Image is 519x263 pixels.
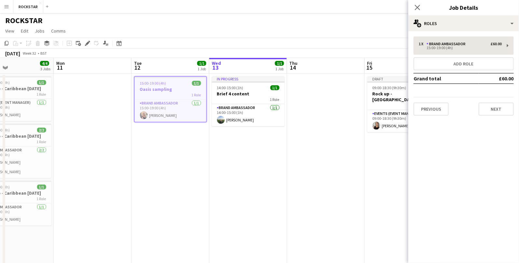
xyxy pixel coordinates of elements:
[414,73,479,84] td: Grand total
[275,66,284,71] div: 1 Job
[37,139,46,144] span: 1 Role
[37,185,46,189] span: 1/1
[373,85,406,90] span: 09:00-18:30 (9h30m)
[270,97,280,102] span: 1 Role
[217,85,243,90] span: 14:00-15:00 (1h)
[37,128,46,132] span: 2/2
[135,100,206,122] app-card-role: Brand Ambassador1/115:00-19:00 (4h)[PERSON_NAME]
[408,3,519,12] h3: Job Details
[479,103,514,116] button: Next
[211,64,221,71] span: 13
[367,76,440,132] app-job-card: Draft09:00-18:30 (9h30m)1/1Rock up -[GEOGRAPHIC_DATA]1 RoleEvents (Event Manager)1/109:00-18:30 (...
[3,27,17,35] a: View
[135,86,206,92] h3: Oasis sampling
[134,60,142,66] span: Tue
[479,73,514,84] td: £60.00
[212,91,285,97] h3: Brief 4 content
[37,196,46,201] span: 1 Role
[212,76,285,126] app-job-card: In progress14:00-15:00 (1h)1/1Brief 4 content1 RoleBrand Ambassador1/114:00-15:00 (1h)[PERSON_NAME]
[140,81,166,86] span: 15:00-19:00 (4h)
[133,64,142,71] span: 12
[414,103,449,116] button: Previous
[5,16,43,25] h1: ROCKSTAR
[51,28,66,34] span: Comms
[37,80,46,85] span: 1/1
[367,110,440,132] app-card-role: Events (Event Manager)1/109:00-18:30 (9h30m)[PERSON_NAME]
[270,85,280,90] span: 1/1
[367,60,373,66] span: Fri
[5,28,14,34] span: View
[212,76,285,81] div: In progress
[408,16,519,31] div: Roles
[212,60,221,66] span: Wed
[367,76,440,81] div: Draft
[275,61,284,66] span: 1/1
[35,28,45,34] span: Jobs
[134,76,207,122] app-job-card: 15:00-19:00 (4h)1/1Oasis sampling1 RoleBrand Ambassador1/115:00-19:00 (4h)[PERSON_NAME]
[419,46,502,49] div: 15:00-19:00 (4h)
[289,64,298,71] span: 14
[192,81,201,86] span: 1/1
[56,60,65,66] span: Mon
[197,61,206,66] span: 1/1
[290,60,298,66] span: Thu
[419,42,427,46] div: 1 x
[367,91,440,103] h3: Rock up -[GEOGRAPHIC_DATA]
[192,92,201,97] span: 1 Role
[40,66,50,71] div: 3 Jobs
[32,27,47,35] a: Jobs
[21,51,38,56] span: Week 32
[13,0,43,13] button: ROCKSTAR
[212,104,285,126] app-card-role: Brand Ambassador1/114:00-15:00 (1h)[PERSON_NAME]
[5,50,20,57] div: [DATE]
[21,28,28,34] span: Edit
[491,42,502,46] div: £60.00
[366,64,373,71] span: 15
[427,42,468,46] div: Brand Ambassador
[40,61,49,66] span: 4/4
[40,51,47,56] div: BST
[198,66,206,71] div: 1 Job
[55,64,65,71] span: 11
[48,27,68,35] a: Comms
[414,57,514,70] button: Add role
[37,92,46,97] span: 1 Role
[18,27,31,35] a: Edit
